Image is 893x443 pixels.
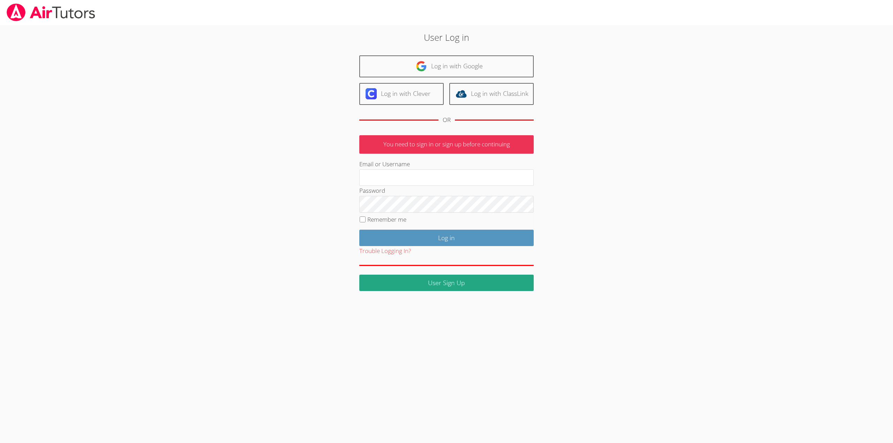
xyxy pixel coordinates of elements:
[359,160,410,168] label: Email or Username
[443,115,451,125] div: OR
[449,83,534,105] a: Log in with ClassLink
[359,275,534,291] a: User Sign Up
[359,83,444,105] a: Log in with Clever
[359,135,534,154] p: You need to sign in or sign up before continuing
[6,3,96,21] img: airtutors_banner-c4298cdbf04f3fff15de1276eac7730deb9818008684d7c2e4769d2f7ddbe033.png
[359,246,411,256] button: Trouble Logging In?
[359,55,534,77] a: Log in with Google
[366,88,377,99] img: clever-logo-6eab21bc6e7a338710f1a6ff85c0baf02591cd810cc4098c63d3a4b26e2feb20.svg
[416,61,427,72] img: google-logo-50288ca7cdecda66e5e0955fdab243c47b7ad437acaf1139b6f446037453330a.svg
[456,88,467,99] img: classlink-logo-d6bb404cc1216ec64c9a2012d9dc4662098be43eaf13dc465df04b49fa7ab582.svg
[359,230,534,246] input: Log in
[359,186,385,194] label: Password
[205,31,688,44] h2: User Log in
[367,215,406,223] label: Remember me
